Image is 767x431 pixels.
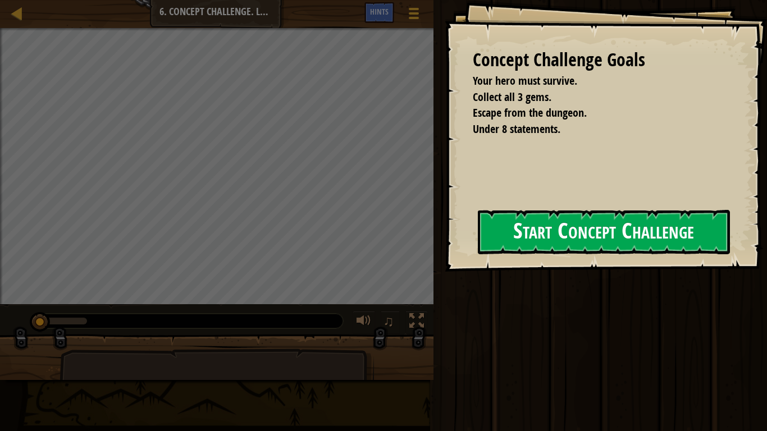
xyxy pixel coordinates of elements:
li: Escape from the dungeon. [459,105,725,121]
button: ♫ [381,311,400,334]
span: ♫ [383,313,394,329]
button: Show game menu [400,2,428,29]
span: Escape from the dungeon. [473,105,587,120]
button: Adjust volume [353,311,375,334]
span: Under 8 statements. [473,121,560,136]
li: Your hero must survive. [459,73,725,89]
button: Toggle fullscreen [405,311,428,334]
span: Collect all 3 gems. [473,89,551,104]
li: Under 8 statements. [459,121,725,137]
span: Your hero must survive. [473,73,577,88]
div: Concept Challenge Goals [473,47,728,73]
li: Collect all 3 gems. [459,89,725,106]
span: Hints [370,6,389,17]
button: Start Concept Challenge [478,210,730,254]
